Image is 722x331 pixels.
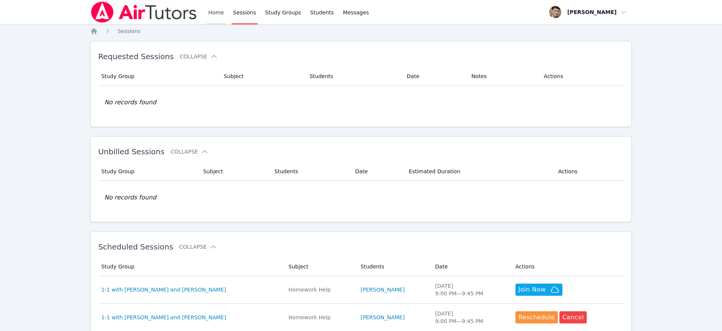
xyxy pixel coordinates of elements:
th: Students [356,257,431,276]
div: Homework Help [288,286,351,293]
th: Subject [284,257,356,276]
th: Study Group [98,162,199,181]
td: No records found [98,86,624,119]
th: Actions [554,162,624,181]
th: Study Group [98,257,284,276]
th: Students [305,67,402,86]
button: Collapse [179,243,217,251]
span: Sessions [117,28,141,34]
td: No records found [98,181,624,214]
div: [DATE] 9:00 PM — 9:45 PM [435,282,506,297]
th: Date [431,257,511,276]
button: Reschedule [515,311,558,323]
a: 1-1 with [PERSON_NAME] and [PERSON_NAME] [101,286,226,293]
th: Actions [511,257,624,276]
a: 1-1 with [PERSON_NAME] and [PERSON_NAME] [101,314,226,321]
tr: 1-1 with [PERSON_NAME] and [PERSON_NAME]Homework Help[PERSON_NAME][DATE]9:00 PM—9:45 PMJoin Now [98,276,624,304]
a: [PERSON_NAME] [360,286,404,293]
th: Subject [199,162,270,181]
th: Actions [539,67,624,86]
th: Students [270,162,351,181]
button: Cancel [559,311,587,323]
th: Notes [467,67,539,86]
button: Collapse [171,148,208,155]
th: Subject [219,67,305,86]
span: Join Now [518,285,546,294]
button: Collapse [180,53,218,60]
img: Air Tutors [90,2,197,23]
th: Study Group [98,67,219,86]
span: Scheduled Sessions [98,242,173,251]
th: Date [351,162,404,181]
th: Estimated Duration [404,162,554,181]
a: Sessions [117,27,141,35]
div: Homework Help [288,314,351,321]
div: [DATE] 9:00 PM — 9:45 PM [435,310,506,325]
button: Join Now [515,284,562,296]
nav: Breadcrumb [90,27,632,35]
span: Requested Sessions [98,52,174,61]
th: Date [402,67,467,86]
a: [PERSON_NAME] [360,314,404,321]
span: Messages [343,9,369,16]
span: Unbilled Sessions [98,147,164,156]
